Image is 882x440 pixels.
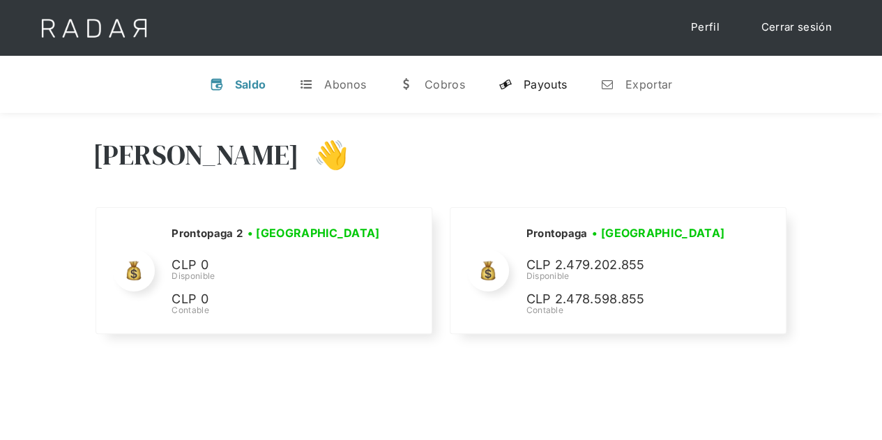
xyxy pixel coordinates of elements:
div: Contable [526,304,735,317]
div: Saldo [235,77,266,91]
p: CLP 2.479.202.855 [526,255,735,275]
p: CLP 0 [172,289,381,310]
a: Perfil [677,14,733,41]
div: Cobros [425,77,465,91]
h3: [PERSON_NAME] [93,137,300,172]
div: Payouts [524,77,567,91]
div: Abonos [324,77,366,91]
div: t [299,77,313,91]
div: w [400,77,413,91]
h3: • [GEOGRAPHIC_DATA] [248,225,380,241]
p: CLP 2.478.598.855 [526,289,735,310]
div: v [210,77,224,91]
div: Disponible [172,270,384,282]
h2: Prontopaga 2 [172,227,243,241]
div: Disponible [526,270,735,282]
h2: Prontopaga [526,227,587,241]
div: Exportar [625,77,672,91]
div: y [499,77,512,91]
div: n [600,77,614,91]
h3: • [GEOGRAPHIC_DATA] [592,225,724,241]
a: Cerrar sesión [747,14,846,41]
div: Contable [172,304,384,317]
p: CLP 0 [172,255,381,275]
h3: 👋 [299,137,348,172]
